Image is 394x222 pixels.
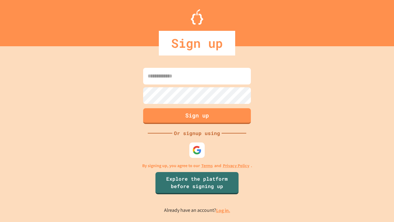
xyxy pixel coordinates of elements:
[223,162,249,169] a: Privacy Policy
[201,162,213,169] a: Terms
[216,207,230,214] a: Log in.
[164,207,230,214] p: Already have an account?
[155,172,239,194] a: Explore the platform before signing up
[143,108,251,124] button: Sign up
[172,129,222,137] div: Or signup using
[142,162,252,169] p: By signing up, you agree to our and .
[159,31,235,55] div: Sign up
[192,146,202,155] img: google-icon.svg
[191,9,203,25] img: Logo.svg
